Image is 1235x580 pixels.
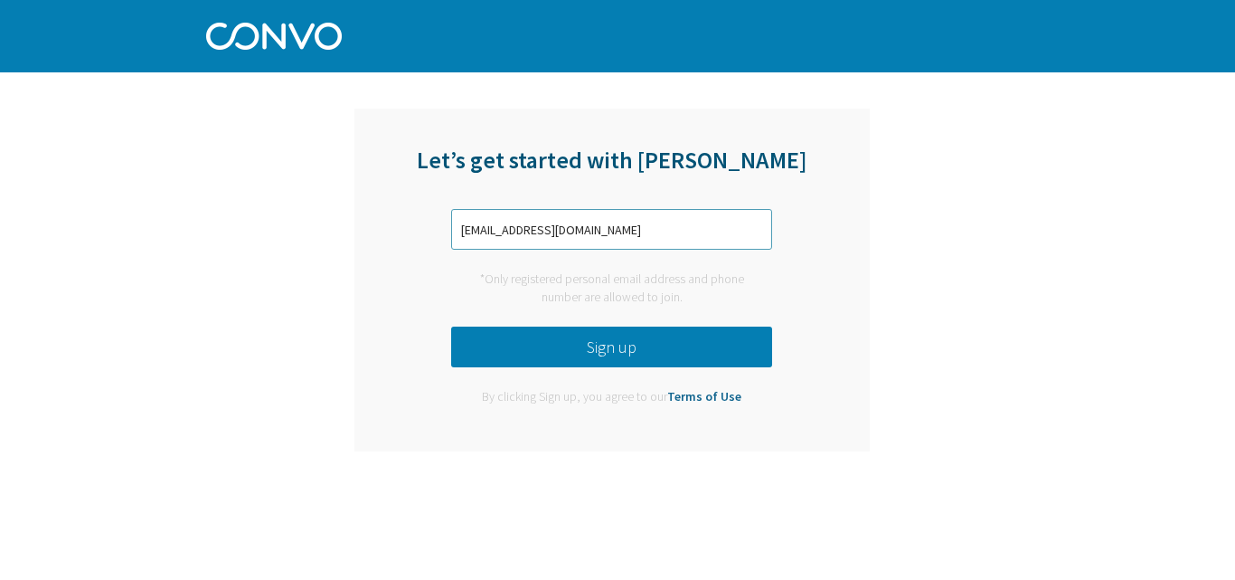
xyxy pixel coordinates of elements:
[206,18,342,50] img: Convo Logo
[468,388,755,406] div: By clicking Sign up, you agree to our
[451,327,772,367] button: Sign up
[451,271,772,306] div: *Only registered personal email address and phone number are allowed to join.
[354,145,870,197] div: Let’s get started with [PERSON_NAME]
[667,388,741,404] a: Terms of Use
[451,209,772,250] input: Enter phone number or email address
